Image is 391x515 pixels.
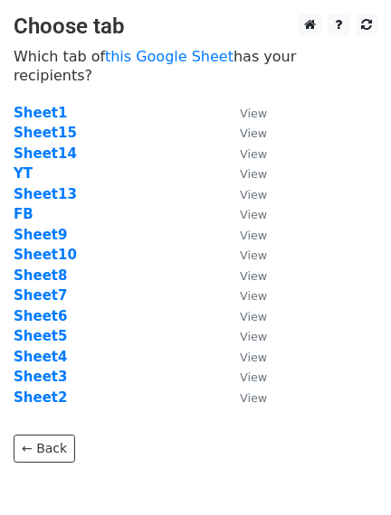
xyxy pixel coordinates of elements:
a: Sheet4 [14,349,67,365]
a: View [222,328,267,344]
a: View [222,186,267,202]
a: ← Back [14,435,75,463]
small: View [240,289,267,303]
small: View [240,126,267,140]
small: View [240,248,267,262]
a: View [222,206,267,222]
a: Sheet2 [14,389,67,406]
small: View [240,208,267,221]
a: Sheet14 [14,145,77,162]
small: View [240,269,267,283]
a: this Google Sheet [105,48,234,65]
a: View [222,145,267,162]
a: View [222,389,267,406]
small: View [240,107,267,120]
p: Which tab of has your recipients? [14,47,377,85]
small: View [240,310,267,323]
small: View [240,330,267,343]
small: View [240,188,267,201]
a: Sheet13 [14,186,77,202]
a: View [222,369,267,385]
a: View [222,227,267,243]
small: View [240,167,267,181]
a: Sheet7 [14,287,67,304]
a: Sheet6 [14,308,67,324]
a: View [222,247,267,263]
a: Sheet9 [14,227,67,243]
small: View [240,229,267,242]
small: View [240,351,267,364]
small: View [240,147,267,161]
a: YT [14,165,33,182]
a: Sheet3 [14,369,67,385]
a: Sheet8 [14,267,67,284]
h3: Choose tab [14,14,377,40]
small: View [240,370,267,384]
a: View [222,105,267,121]
a: Sheet10 [14,247,77,263]
a: View [222,308,267,324]
a: Sheet15 [14,125,77,141]
a: View [222,125,267,141]
a: FB [14,206,33,222]
a: Sheet5 [14,328,67,344]
a: Sheet1 [14,105,67,121]
a: View [222,165,267,182]
small: View [240,391,267,405]
a: View [222,287,267,304]
a: View [222,267,267,284]
a: View [222,349,267,365]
